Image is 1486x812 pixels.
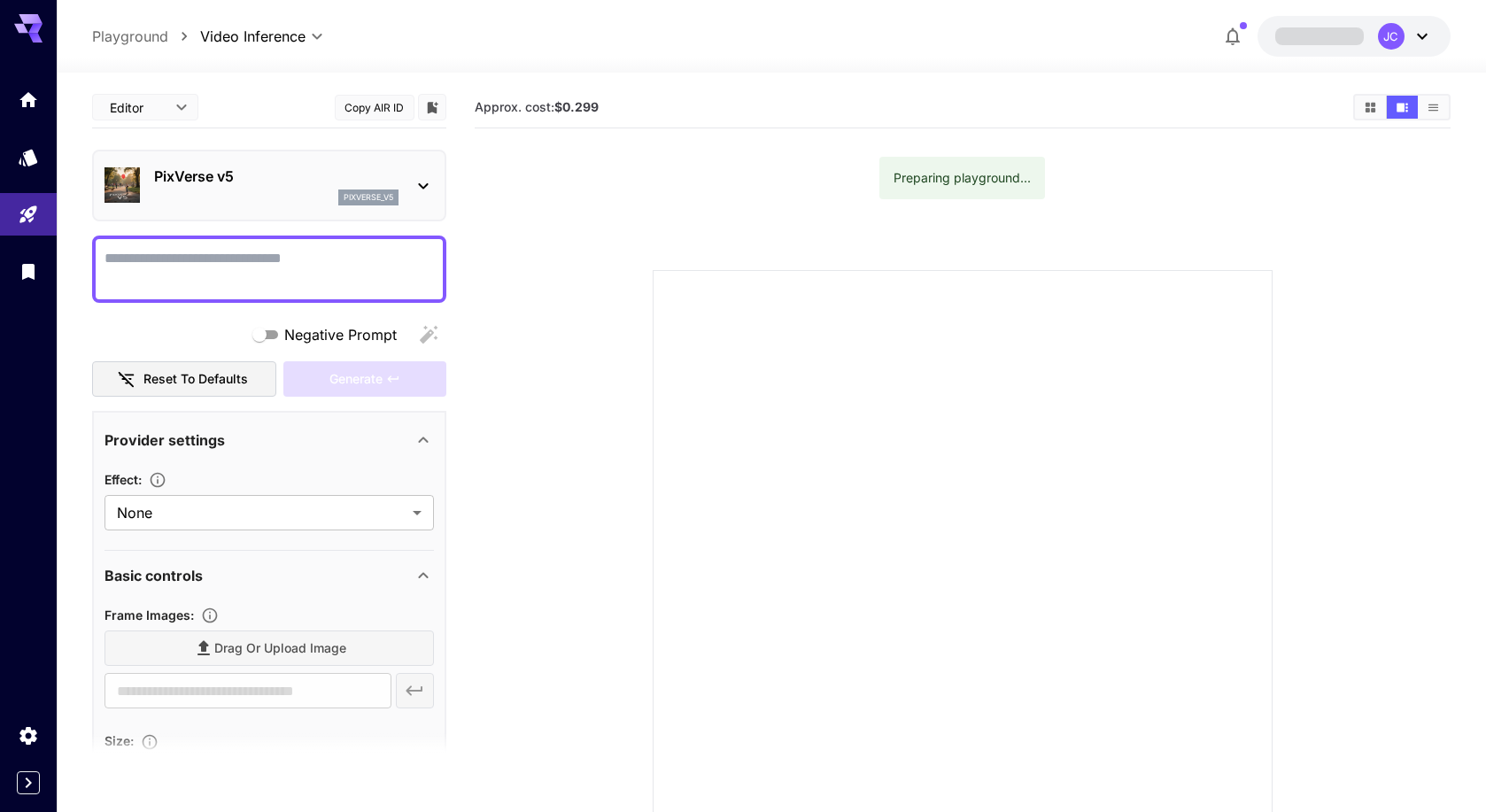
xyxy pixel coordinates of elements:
[92,26,200,47] nav: breadcrumb
[104,565,203,586] p: Basic controls
[194,607,226,624] button: Upload frame images.
[104,159,434,213] div: PixVerse v5pixverse_v5
[554,99,599,114] b: $0.299
[1353,94,1451,120] div: Show media in grid viewShow media in video viewShow media in list view
[104,419,434,461] div: Provider settings
[17,771,40,794] button: Expand sidebar
[1418,96,1449,119] button: Show media in list view
[104,429,225,451] p: Provider settings
[154,166,399,187] p: PixVerse v5
[18,89,39,111] div: Home
[335,95,414,120] button: Copy AIR ID
[284,324,397,345] span: Negative Prompt
[475,99,599,114] span: Approx. cost:
[92,361,276,398] button: Reset to defaults
[1258,16,1451,57] button: JC
[18,724,39,746] div: Settings
[1355,96,1386,119] button: Show media in grid view
[92,26,168,47] a: Playground
[18,260,39,282] div: Library
[1378,23,1405,50] div: JC
[1387,96,1418,119] button: Show media in video view
[104,607,194,623] span: Frame Images :
[894,162,1031,194] div: Preparing playground...
[104,472,142,487] span: Effect :
[110,98,165,117] span: Editor
[104,554,434,597] div: Basic controls
[18,146,39,168] div: Models
[424,97,440,118] button: Add to library
[344,191,393,204] p: pixverse_v5
[117,502,406,523] span: None
[200,26,306,47] span: Video Inference
[18,204,39,226] div: Playground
